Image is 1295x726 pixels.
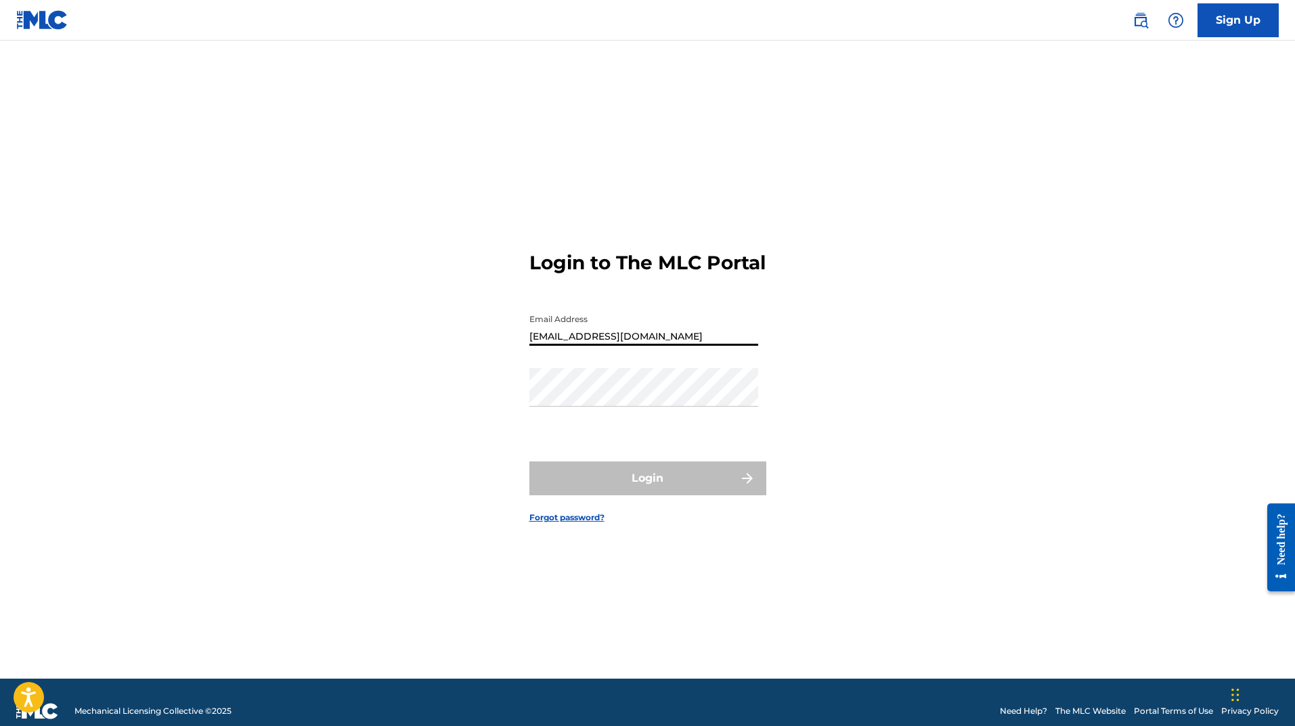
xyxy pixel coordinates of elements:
[529,512,605,524] a: Forgot password?
[1227,661,1295,726] iframe: Chat Widget
[1000,705,1047,717] a: Need Help?
[1162,7,1189,34] div: Help
[1168,12,1184,28] img: help
[1127,7,1154,34] a: Public Search
[1231,675,1239,715] div: Drag
[16,703,58,719] img: logo
[1221,705,1279,717] a: Privacy Policy
[1134,705,1213,717] a: Portal Terms of Use
[1257,493,1295,602] iframe: Resource Center
[16,10,68,30] img: MLC Logo
[1133,12,1149,28] img: search
[74,705,232,717] span: Mechanical Licensing Collective © 2025
[1055,705,1126,717] a: The MLC Website
[529,251,766,275] h3: Login to The MLC Portal
[1198,3,1279,37] a: Sign Up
